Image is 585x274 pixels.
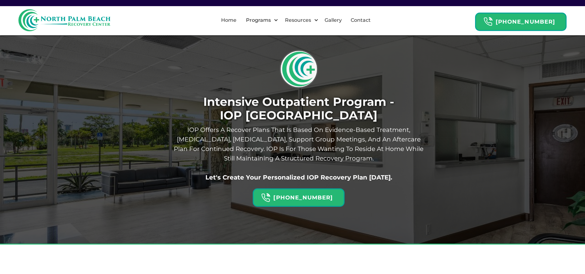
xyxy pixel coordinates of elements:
[321,10,345,30] a: Gallery
[483,17,493,26] img: Header Calendar Icons
[475,10,567,31] a: Header Calendar Icons[PHONE_NUMBER]
[280,10,320,30] div: Resources
[205,174,392,181] strong: Let's create your personalized IOP recovery plan [DATE].
[171,95,426,122] h1: Intensive Outpatient Program - IOP [GEOGRAPHIC_DATA]
[241,10,280,30] div: Programs
[347,10,374,30] a: Contact
[496,18,555,25] strong: [PHONE_NUMBER]
[171,125,426,182] p: IOP offers A recover plans that Is Based On evidence-based treatment, [MEDICAL_DATA], [MEDICAL_DA...
[283,17,313,24] div: Resources
[253,185,344,207] a: Header Calendar Icons[PHONE_NUMBER]
[273,194,333,201] strong: [PHONE_NUMBER]
[261,193,270,203] img: Header Calendar Icons
[217,10,240,30] a: Home
[244,17,272,24] div: Programs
